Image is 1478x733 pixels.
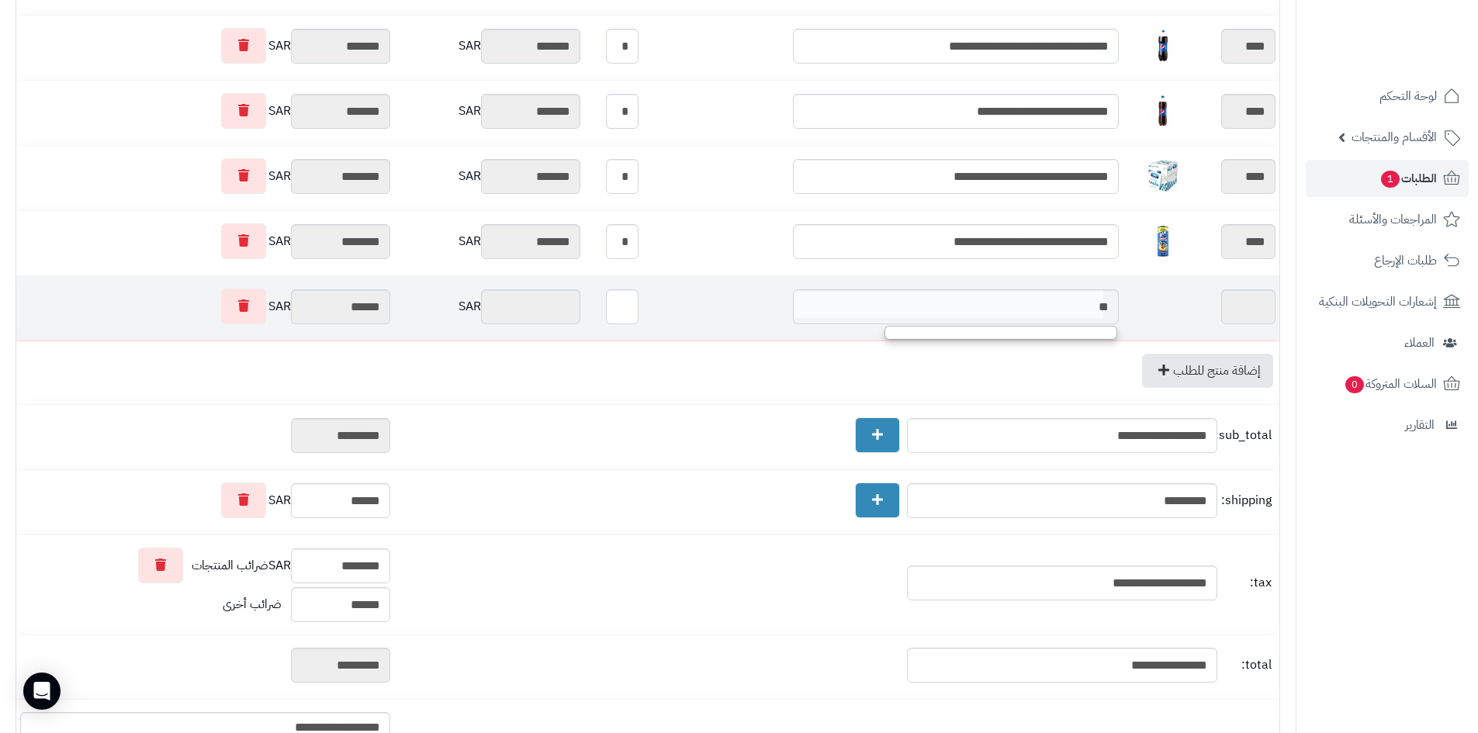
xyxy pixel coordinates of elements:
[23,672,61,710] div: Open Intercom Messenger
[1306,365,1469,403] a: السلات المتروكة0
[1381,171,1400,188] span: 1
[1147,30,1179,61] img: 1747594021-514wrKpr-GL._AC_SL1500-40x40.jpg
[1405,414,1435,436] span: التقارير
[20,93,390,129] div: SAR
[1352,126,1437,148] span: الأقسام والمنتجات
[398,224,580,259] div: SAR
[1345,376,1364,393] span: 0
[398,29,580,64] div: SAR
[1372,43,1463,76] img: logo-2.png
[398,94,580,129] div: SAR
[20,482,390,518] div: SAR
[1306,283,1469,320] a: إشعارات التحويلات البنكية
[1374,250,1437,271] span: طلبات الإرجاع
[20,28,390,64] div: SAR
[1349,209,1437,230] span: المراجعات والأسئلة
[1306,201,1469,238] a: المراجعات والأسئلة
[20,289,390,324] div: SAR
[1379,168,1437,189] span: الطلبات
[1306,242,1469,279] a: طلبات الإرجاع
[1221,656,1272,674] span: total:
[1221,574,1272,592] span: tax:
[1344,373,1437,395] span: السلات المتروكة
[1147,226,1179,257] img: 1748079250-71dCJcNq28L._AC_SL1500-40x40.jpg
[1306,78,1469,115] a: لوحة التحكم
[1306,324,1469,361] a: العملاء
[1147,161,1179,192] img: 1747745123-718-Mkr996L._AC_SL1500-40x40.jpg
[1221,427,1272,444] span: sub_total:
[20,548,390,583] div: SAR
[223,595,282,614] span: ضرائب أخرى
[20,158,390,194] div: SAR
[192,557,268,575] span: ضرائب المنتجات
[1142,354,1273,388] a: إضافة منتج للطلب
[1147,95,1179,126] img: 1747594532-18409223-8150-4f06-d44a-9c8685d0-40x40.jpg
[1319,291,1437,313] span: إشعارات التحويلات البنكية
[1379,85,1437,107] span: لوحة التحكم
[1404,332,1435,354] span: العملاء
[1306,160,1469,197] a: الطلبات1
[20,223,390,259] div: SAR
[398,159,580,194] div: SAR
[1306,406,1469,444] a: التقارير
[1221,492,1272,510] span: shipping:
[398,289,580,324] div: SAR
